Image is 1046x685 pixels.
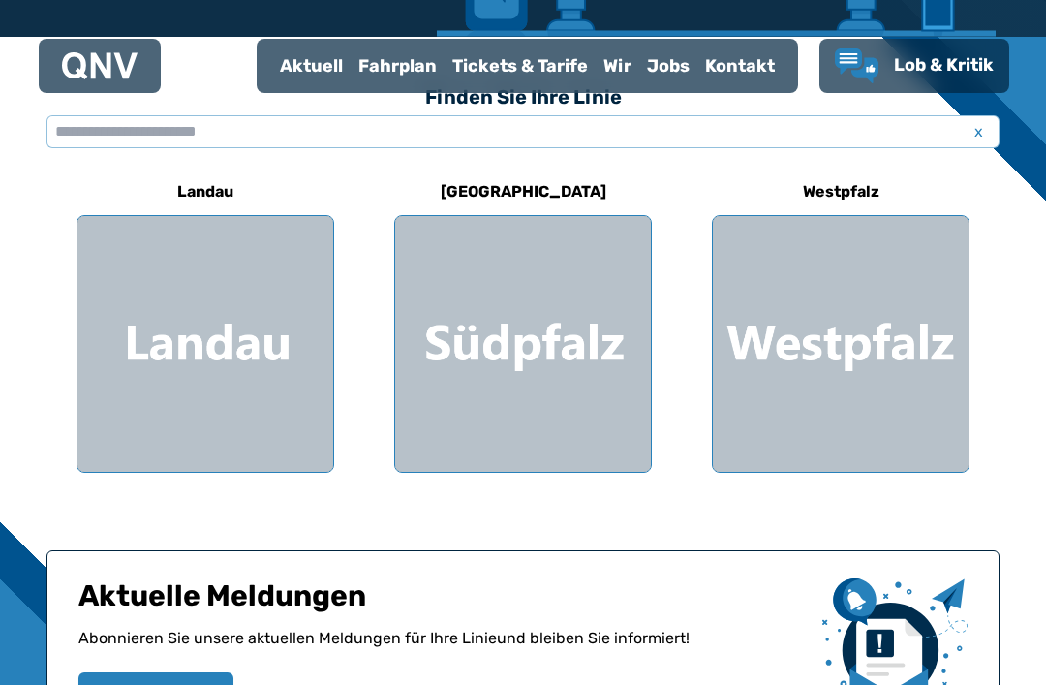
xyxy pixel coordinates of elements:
span: Lob & Kritik [894,54,994,76]
a: Jobs [639,41,697,91]
p: Abonnieren Sie unsere aktuellen Meldungen für Ihre Linie und bleiben Sie informiert! [78,627,807,672]
h6: [GEOGRAPHIC_DATA] [433,176,614,207]
a: Tickets & Tarife [445,41,596,91]
a: Westpfalz Region Westpfalz [712,169,969,473]
a: QNV Logo [62,47,138,85]
span: x [965,120,992,143]
h1: Aktuelle Meldungen [78,578,807,627]
h3: Finden Sie Ihre Linie [46,76,1000,118]
a: Landau Region Landau [77,169,334,473]
a: [GEOGRAPHIC_DATA] Region Südpfalz [394,169,652,473]
a: Fahrplan [351,41,445,91]
a: Wir [596,41,639,91]
a: Lob & Kritik [835,48,994,83]
img: QNV Logo [62,52,138,79]
a: Kontakt [697,41,783,91]
a: Aktuell [272,41,351,91]
h6: Landau [169,176,241,207]
h6: Westpfalz [795,176,887,207]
